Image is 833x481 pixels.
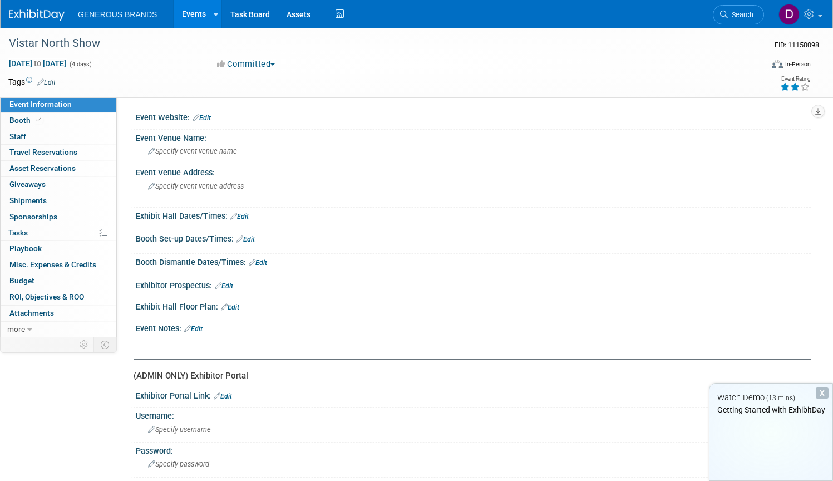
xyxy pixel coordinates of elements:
a: Edit [230,213,249,220]
button: Committed [213,58,279,70]
div: Event Venue Address: [136,164,811,178]
span: Staff [9,132,26,141]
a: Edit [236,235,255,243]
span: Giveaways [9,180,46,189]
a: Edit [215,282,233,290]
img: Format-Inperson.png [772,60,783,68]
a: ROI, Objectives & ROO [1,289,116,305]
a: Booth [1,113,116,129]
div: Booth Dismantle Dates/Times: [136,254,811,268]
span: Budget [9,276,34,285]
span: more [7,325,25,333]
span: Travel Reservations [9,148,77,156]
span: [DATE] [DATE] [8,58,67,68]
td: Tags [8,76,56,87]
span: Playbook [9,244,42,253]
div: Event Format [691,58,811,75]
div: Exhibitor Portal Link: [136,387,811,402]
img: Dan Schneider [778,4,800,25]
span: Event ID: 11150098 [775,41,819,49]
div: (ADMIN ONLY) Exhibitor Portal [134,370,802,382]
a: Travel Reservations [1,145,116,160]
div: Exhibit Hall Dates/Times: [136,208,811,222]
span: Booth [9,116,43,125]
span: (4 days) [68,61,92,68]
div: Event Rating [780,76,810,82]
a: Staff [1,129,116,145]
td: Toggle Event Tabs [94,337,117,352]
span: Event Information [9,100,72,109]
div: Booth Set-up Dates/Times: [136,230,811,245]
a: Edit [193,114,211,122]
div: Event Notes: [136,320,811,335]
div: Exhibit Hall Floor Plan: [136,298,811,313]
a: Event Information [1,97,116,112]
div: Event Venue Name: [136,130,811,144]
a: Playbook [1,241,116,257]
div: Exhibitor Prospectus: [136,277,811,292]
a: Search [713,5,764,24]
a: Tasks [1,225,116,241]
div: Vistar North Show [5,33,742,53]
span: Tasks [8,228,28,237]
div: Dismiss [816,387,829,399]
span: Shipments [9,196,47,205]
td: Personalize Event Tab Strip [75,337,94,352]
img: ExhibitDay [9,9,65,21]
span: ROI, Objectives & ROO [9,292,84,301]
a: Giveaways [1,177,116,193]
div: Username: [136,408,811,421]
a: Edit [37,78,56,86]
span: Specify event venue name [148,147,237,155]
div: Event Website: [136,109,811,124]
span: Search [728,11,753,19]
div: Password: [136,443,811,457]
a: more [1,322,116,337]
a: Sponsorships [1,209,116,225]
div: In-Person [785,60,811,68]
span: GENEROUS BRANDS [78,10,157,19]
a: Shipments [1,193,116,209]
span: Sponsorships [9,212,57,221]
a: Asset Reservations [1,161,116,176]
span: Specify event venue address [148,182,244,190]
i: Booth reservation complete [36,117,41,123]
span: (13 mins) [766,394,795,402]
a: Edit [221,303,239,311]
span: Specify password [148,460,209,468]
span: to [32,59,43,68]
span: Attachments [9,308,54,317]
a: Edit [184,325,203,333]
div: Getting Started with ExhibitDay [709,404,832,415]
span: Misc. Expenses & Credits [9,260,96,269]
a: Edit [249,259,267,267]
a: Edit [214,392,232,400]
a: Budget [1,273,116,289]
a: Attachments [1,306,116,321]
span: Specify username [148,425,211,434]
span: Asset Reservations [9,164,76,173]
div: Watch Demo [709,392,832,404]
a: Misc. Expenses & Credits [1,257,116,273]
